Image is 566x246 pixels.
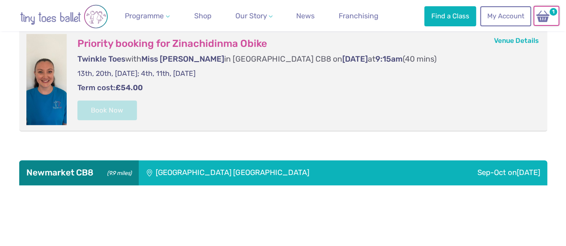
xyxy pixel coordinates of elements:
[533,6,559,26] a: 1
[339,12,379,20] span: Franchising
[104,167,131,177] small: (9.9 miles)
[141,54,224,63] span: Miss [PERSON_NAME]
[342,54,368,63] span: [DATE]
[77,54,529,65] p: with in [GEOGRAPHIC_DATA] CB8 on at (40 mins)
[293,7,318,25] a: News
[77,100,137,120] button: Book Now
[548,7,558,17] span: 1
[494,37,538,45] a: Venue Details
[375,54,403,63] span: 9:15am
[139,160,424,185] div: [GEOGRAPHIC_DATA] [GEOGRAPHIC_DATA]
[77,54,125,63] span: Twinkle Toes
[77,83,529,93] p: Term cost:
[424,6,476,26] a: Find a Class
[191,7,215,25] a: Shop
[423,160,547,185] div: Sep-Oct on
[296,12,315,20] span: News
[77,69,529,79] p: 13th, 20th, [DATE]; 4th, 11th, [DATE]
[517,168,540,177] span: [DATE]
[231,7,276,25] a: Our Story
[480,6,531,26] a: My Account
[235,12,267,20] span: Our Story
[10,4,118,29] img: tiny toes ballet
[125,12,164,20] span: Programme
[121,7,173,25] a: Programme
[77,38,529,50] h3: Priority booking for Zinachidinma Obike
[26,167,132,178] h3: Newmarket CB8
[335,7,382,25] a: Franchising
[115,83,143,92] strong: £54.00
[194,12,212,20] span: Shop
